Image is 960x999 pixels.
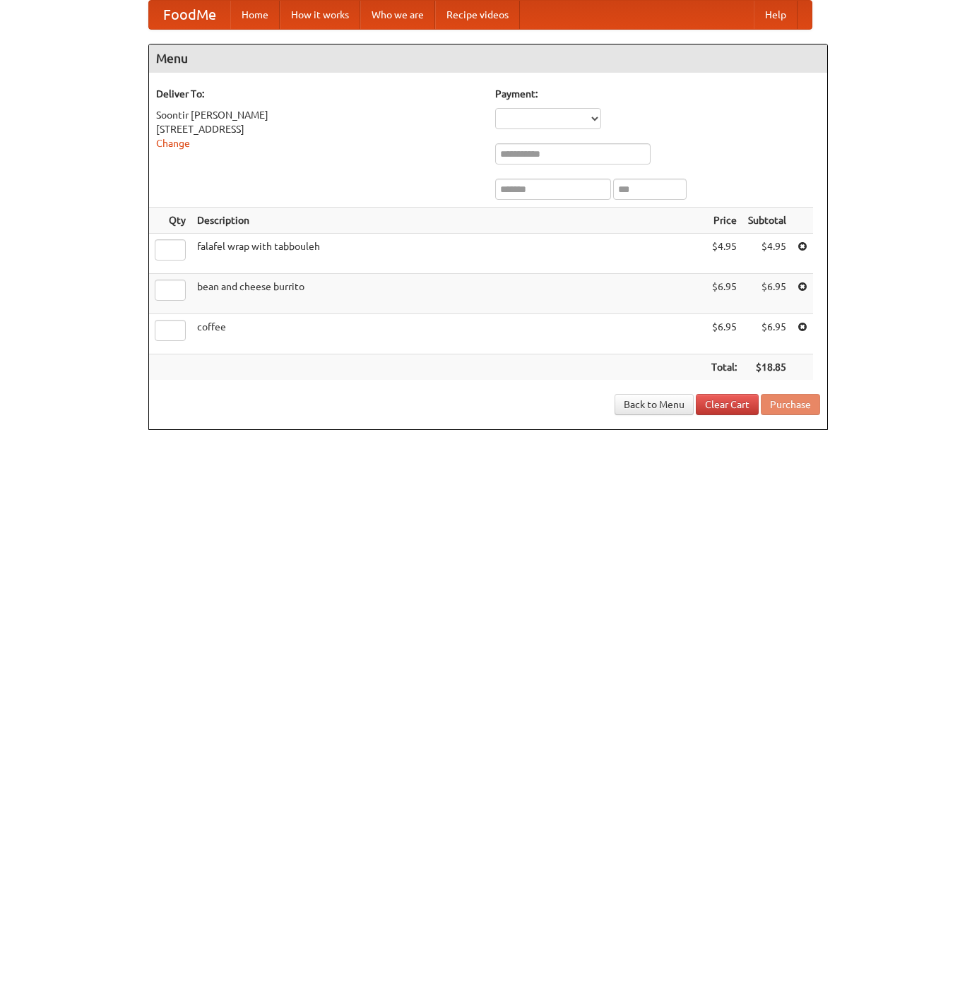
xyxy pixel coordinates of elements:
[191,234,706,274] td: falafel wrap with tabbouleh
[615,394,694,415] a: Back to Menu
[149,208,191,234] th: Qty
[742,208,792,234] th: Subtotal
[742,274,792,314] td: $6.95
[706,208,742,234] th: Price
[191,314,706,354] td: coffee
[761,394,820,415] button: Purchase
[706,234,742,274] td: $4.95
[754,1,798,29] a: Help
[230,1,280,29] a: Home
[156,108,481,122] div: Soontir [PERSON_NAME]
[706,314,742,354] td: $6.95
[191,274,706,314] td: bean and cheese burrito
[156,138,190,149] a: Change
[156,122,481,136] div: [STREET_ADDRESS]
[156,87,481,101] h5: Deliver To:
[742,234,792,274] td: $4.95
[280,1,360,29] a: How it works
[742,354,792,381] th: $18.85
[706,274,742,314] td: $6.95
[149,44,827,73] h4: Menu
[191,208,706,234] th: Description
[742,314,792,354] td: $6.95
[360,1,435,29] a: Who we are
[149,1,230,29] a: FoodMe
[435,1,520,29] a: Recipe videos
[696,394,759,415] a: Clear Cart
[495,87,820,101] h5: Payment:
[706,354,742,381] th: Total:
